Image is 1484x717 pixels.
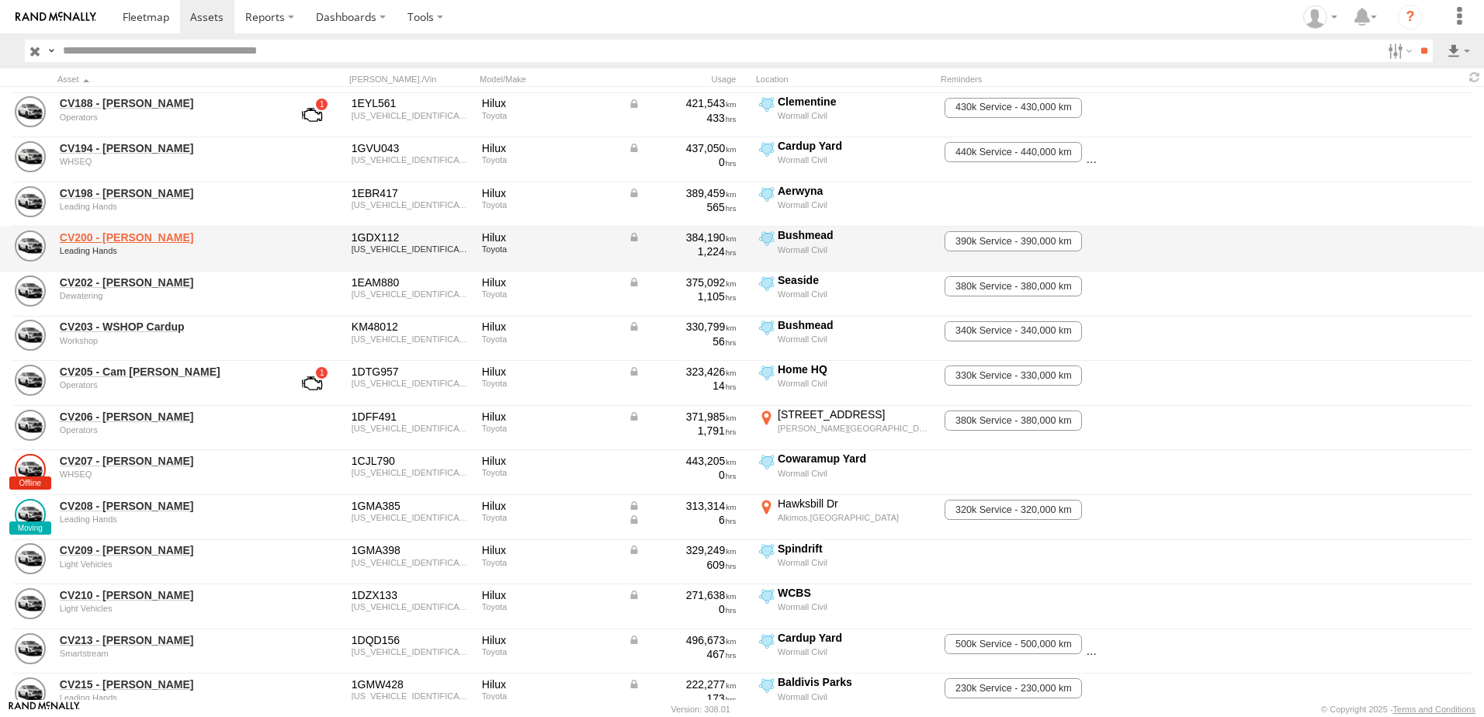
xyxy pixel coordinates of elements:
a: CV194 - [PERSON_NAME] [60,141,272,155]
a: CV207 - [PERSON_NAME] [60,454,272,468]
div: Data from Vehicle CANbus [628,141,737,155]
div: MR0FZ22G501172400 [352,691,471,701]
div: Hilux [482,230,617,244]
div: 1GVU043 [352,141,471,155]
div: 467 [628,647,737,661]
div: Seaside [778,273,932,287]
div: undefined [60,514,272,524]
div: Toyota [482,602,617,611]
div: Toyota [482,155,617,165]
div: MR0FZ22G501184949 [352,289,471,299]
div: Data from Vehicle CANbus [628,96,737,110]
label: Click to View Current Location [756,318,934,360]
div: Hilux [482,454,617,468]
a: View Asset Details [15,320,46,351]
div: Toyota [482,244,617,254]
img: rand-logo.svg [16,12,96,23]
span: 390k Service - 390,000 km [945,231,1082,251]
div: Clementine [778,95,932,109]
label: Click to View Current Location [756,675,934,717]
label: Click to View Current Location [756,542,934,584]
div: 173 [628,691,737,705]
span: 440k Service - 440,000 km [945,142,1082,162]
div: undefined [60,604,272,613]
div: undefined [60,202,272,211]
label: Click to View Current Location [756,184,934,226]
div: undefined [60,291,272,300]
label: Click to View Current Location [756,407,934,449]
div: Reminders [941,74,1189,85]
div: Data from Vehicle CANbus [628,275,737,289]
span: 500k Service - 500,000 km [945,634,1082,654]
div: 1CJL790 [352,454,471,468]
div: Hilux [482,275,617,289]
div: MR0FZ22G601056784 [352,379,471,388]
div: 1GMA398 [352,543,471,557]
label: Click to View Current Location [756,95,934,137]
div: Data from Vehicle CANbus [628,230,737,244]
div: Location [756,74,934,85]
a: View Asset with Fault/s [283,365,341,402]
span: Refresh [1465,70,1484,85]
label: Click to View Current Location [756,273,934,315]
div: Hilux [482,588,617,602]
a: CV202 - [PERSON_NAME] [60,275,272,289]
a: CV206 - [PERSON_NAME] [60,410,272,424]
div: Alkimos,[GEOGRAPHIC_DATA] [778,512,932,523]
i: ? [1398,5,1423,29]
div: [PERSON_NAME][GEOGRAPHIC_DATA],[GEOGRAPHIC_DATA] [778,423,932,434]
div: 1GMW428 [352,677,471,691]
label: Click to View Current Location [756,362,934,404]
label: Search Query [45,40,57,62]
div: Toyota [482,379,617,388]
a: View Asset Details [15,365,46,396]
div: © Copyright 2025 - [1321,705,1475,714]
div: Karl Walsh [1298,5,1343,29]
div: [PERSON_NAME]./Vin [349,74,473,85]
div: Bushmead [778,228,932,242]
div: Data from Vehicle CANbus [628,499,737,513]
div: Toyota [482,424,617,433]
div: MR0CZ12G700028169 [352,647,471,656]
div: undefined [60,469,272,479]
div: MR0FZ22GX01066508 [352,558,471,567]
div: Toyota [482,691,617,701]
div: [STREET_ADDRESS] [778,407,932,421]
div: Toyota [482,468,617,477]
a: View Asset Details [15,96,46,127]
div: 1,105 [628,289,737,303]
div: Hilux [482,410,617,424]
div: undefined [60,336,272,345]
div: Wormall Civil [778,601,932,612]
div: Hilux [482,365,617,379]
div: Hilux [482,543,617,557]
span: 320k Service - 320,000 km [945,500,1082,520]
span: 430k Service - 430,000 km [945,98,1082,118]
div: 1DFF491 [352,410,471,424]
div: Hilux [482,96,617,110]
div: Data from Vehicle CANbus [628,410,737,424]
a: View Asset Details [15,588,46,619]
div: Cardup Yard [778,139,932,153]
label: Click to View Current Location [756,631,934,673]
div: Toyota [482,558,617,567]
label: Click to View Current Location [756,586,934,628]
div: Toyota [482,111,617,120]
a: CV203 - WSHOP Cardup [60,320,272,334]
div: Usage [626,74,750,85]
div: undefined [60,693,272,702]
span: 450k Service - 450,000 km [1086,142,1223,162]
div: Hilux [482,677,617,691]
div: MR0FZ22G301064986 [352,513,471,522]
div: Toyota [482,513,617,522]
div: Baldivis Parks [778,675,932,689]
div: Data from Vehicle CANbus [628,320,737,334]
a: View Asset Details [15,410,46,441]
label: Click to View Current Location [756,452,934,494]
div: MR0HZ226903509681 [352,424,471,433]
a: CV205 - Cam [PERSON_NAME] [60,365,272,379]
div: Wormall Civil [778,468,932,479]
div: undefined [60,113,272,122]
div: Click to Sort [57,74,275,85]
div: undefined [60,649,272,658]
